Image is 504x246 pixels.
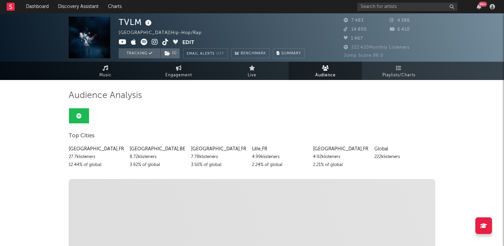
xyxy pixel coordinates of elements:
[362,62,435,80] a: Playlists/Charts
[344,27,367,32] span: 14 800
[119,48,160,58] button: Tracking
[281,52,301,55] span: Summary
[273,48,305,58] button: Summary
[252,161,308,169] div: 2.24 % of global
[313,145,369,153] div: [GEOGRAPHIC_DATA] , FR
[357,3,457,11] input: Search for artists
[160,48,180,58] span: ( 1 )
[119,17,153,28] div: TVLM
[313,153,369,161] div: 4.92k listeners
[191,161,247,169] div: 3.50 % of global
[313,161,369,169] div: 2.21 % of global
[183,48,228,58] button: Email AlertsOff
[344,53,383,58] span: Jump Score: 96.0
[182,39,194,47] button: Edit
[252,145,308,153] div: Lille , FR
[130,161,186,169] div: 3.92 % of global
[374,153,430,161] div: 222k listeners
[344,18,364,23] span: 7 483
[130,145,186,153] div: [GEOGRAPHIC_DATA] , BE
[161,48,180,58] button: (1)
[69,153,125,161] div: 27.7k listeners
[69,132,95,140] span: Top Cities
[479,2,487,7] div: 99 +
[215,62,289,80] a: Live
[344,45,410,50] span: 222 420 Monthly Listeners
[69,62,142,80] a: Music
[248,71,256,79] span: Live
[382,71,415,79] span: Playlists/Charts
[216,52,224,56] em: Off
[241,50,266,58] span: Benchmark
[231,48,270,58] a: Benchmark
[344,36,363,41] span: 1 467
[289,62,362,80] a: Audience
[252,153,308,161] div: 4.99k listeners
[165,71,192,79] span: Engagement
[374,145,430,153] div: Global
[69,92,142,100] span: Audience Analysis
[390,18,410,23] span: 4 586
[99,71,112,79] span: Music
[315,71,336,79] span: Audience
[390,27,410,32] span: 6 410
[130,153,186,161] div: 8.72k listeners
[191,153,247,161] div: 7.78k listeners
[477,4,481,9] button: 99+
[119,29,209,37] div: [GEOGRAPHIC_DATA] | Hip-Hop/Rap
[142,62,215,80] a: Engagement
[69,145,125,153] div: [GEOGRAPHIC_DATA] , FR
[69,161,125,169] div: 12.44 % of global
[191,145,247,153] div: [GEOGRAPHIC_DATA] , FR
